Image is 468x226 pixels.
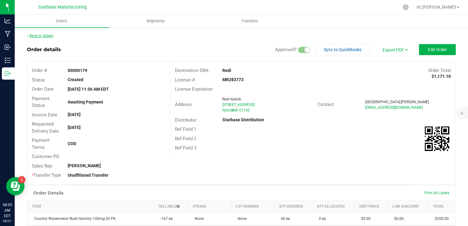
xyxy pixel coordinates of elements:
[175,136,196,141] span: Ref Field 2
[387,201,428,212] th: Line Discount
[157,217,173,221] span: -167 ea
[3,202,12,219] p: 08:05 AM EDT
[222,117,264,122] strong: Starbase Distribution
[222,68,231,73] strong: Redi
[365,105,423,110] span: [EMAIL_ADDRESS][DOMAIN_NAME]
[32,137,50,150] span: Payment Terms
[68,77,83,82] strong: Created
[32,172,61,178] span: Transfer Type
[5,18,11,24] inline-svg: Analytics
[275,47,296,52] span: Approved?
[192,217,204,221] span: None
[68,112,81,117] strong: [DATE]
[358,217,371,221] span: $5.00
[417,5,456,9] span: Hi, [PERSON_NAME]!
[233,18,266,24] span: Transfers
[365,100,400,104] span: [GEOGRAPHIC_DATA]
[68,173,108,178] strong: Unaffiliated Transfer
[235,217,247,221] span: None
[222,108,233,112] span: Natick
[231,201,274,212] th: Lot Number
[419,44,456,55] button: Edit Order
[428,201,455,212] th: Total
[232,108,238,112] span: MA
[432,217,449,221] span: $200.00
[402,4,409,10] div: Manage settings
[154,201,188,212] th: Sellable
[354,201,387,212] th: Unit Price
[188,201,231,212] th: Strain
[175,145,196,151] span: Ref Field 3
[138,18,173,24] span: Shipments
[222,103,255,107] span: [STREET_ADDRESS]
[68,125,81,130] strong: [DATE]
[68,100,103,104] strong: Awaiting Payment
[175,86,213,92] span: License Expiration
[68,87,109,92] strong: [DATE] 11:56 AM EDT
[391,217,404,221] span: $0.00
[175,126,196,132] span: Ref Field 1
[175,68,209,73] span: Destination DBA
[5,57,11,63] inline-svg: Inventory
[316,217,326,221] span: 0 ea
[32,154,59,159] span: Customer PO
[32,112,57,118] span: Invoice Date
[318,102,334,107] span: Contact
[68,68,87,73] strong: 00000179
[27,46,61,53] div: Order details
[38,5,87,10] span: Starbase Manufacturing
[222,97,241,101] span: Redi Natick
[32,163,52,169] span: Sales Rep
[312,201,354,212] th: Qty Allocated
[175,77,195,83] span: License #
[32,68,47,73] span: Order #
[376,44,413,55] li: Export PDF
[425,191,449,195] span: Print All Labels
[31,217,116,221] span: Country Watermelon Rush Gummy 100mg-20 PK
[27,34,53,38] a: Back to Orders
[203,15,297,28] a: Transfers
[32,121,59,134] span: Requested Delivery Date
[425,126,449,151] img: Scan me!
[5,44,11,50] inline-svg: Inbound
[5,31,11,37] inline-svg: Manufacturing
[15,15,109,28] a: Orders
[18,176,25,183] iframe: Resource center unread badge
[222,77,243,82] strong: MR283773
[28,201,154,212] th: Item
[324,47,361,52] span: Sync to QuickBooks
[3,219,12,223] p: 08/21
[32,96,50,108] span: Payment Status
[239,108,250,112] span: 01760
[428,68,451,73] span: Order Total
[33,190,63,195] h1: Order Details
[5,70,11,77] inline-svg: Outbound
[274,201,312,212] th: Qty Ordered
[109,15,203,28] a: Shipments
[68,141,76,146] strong: COD
[175,117,197,123] span: Distributor
[428,47,447,52] span: Edit Order
[6,177,25,195] iframe: Resource center
[175,102,192,107] span: Address
[32,77,45,83] span: Status
[315,44,370,55] button: Sync to QuickBooks
[32,86,54,92] span: Order Date
[47,18,76,24] span: Orders
[278,217,290,221] span: 40 ea
[425,126,449,151] qrcode: 00000179
[432,74,451,79] strong: $1,171.10
[401,100,429,104] span: [PERSON_NAME]
[68,163,101,168] strong: [PERSON_NAME]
